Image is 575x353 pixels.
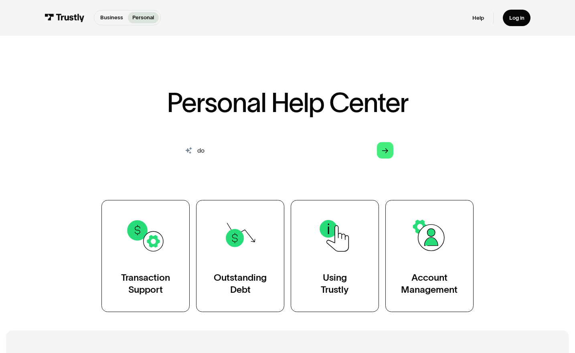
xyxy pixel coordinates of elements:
[132,14,154,22] p: Personal
[167,89,409,116] h1: Personal Help Center
[100,14,123,22] p: Business
[45,14,85,22] img: Trustly Logo
[472,14,484,22] a: Help
[101,200,190,312] a: TransactionSupport
[214,271,267,296] div: Outstanding Debt
[291,200,379,312] a: UsingTrustly
[401,271,458,296] div: Account Management
[385,200,474,312] a: AccountManagement
[176,138,399,163] input: search
[196,200,284,312] a: OutstandingDebt
[176,138,399,163] form: Search
[321,271,348,296] div: Using Trustly
[96,12,128,23] a: Business
[121,271,170,296] div: Transaction Support
[128,12,159,23] a: Personal
[503,10,530,26] a: Log in
[509,14,524,22] div: Log in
